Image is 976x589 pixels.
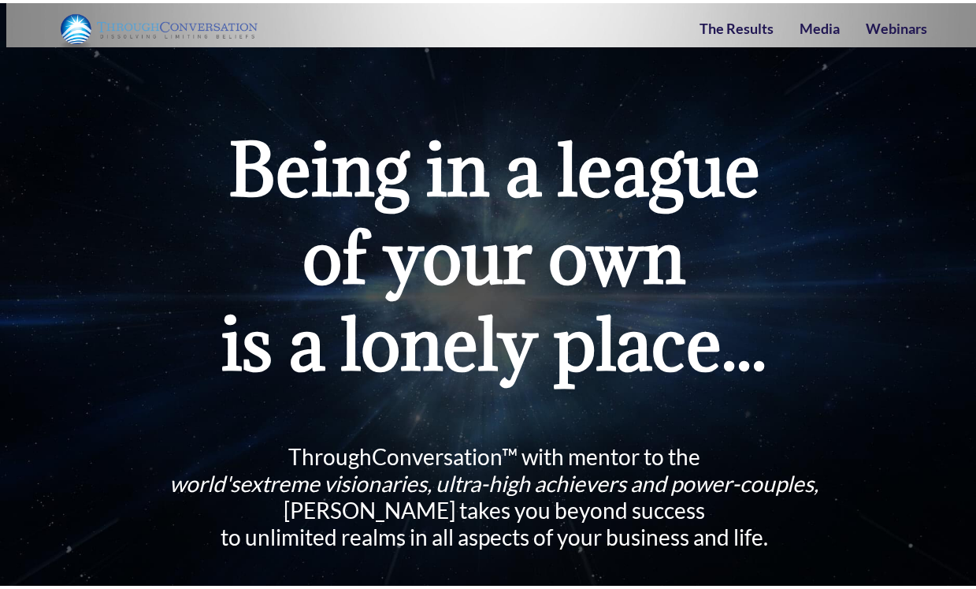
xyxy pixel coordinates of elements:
b: Being in a league [228,121,760,212]
h2: ThroughConversation™ with mentor to the [107,440,881,547]
i: world's [169,467,818,494]
a: Webinars [866,17,927,34]
a: Media [800,17,840,34]
div: [PERSON_NAME] takes you beyond success [107,494,881,520]
span: extreme visionaries, ultra-high achievers and power-couples, [239,467,818,494]
b: is a lonely place... [221,295,766,386]
a: The Results [700,17,774,34]
div: to unlimited realms in all aspects of your business and life. [107,520,881,547]
b: of your own [302,208,685,300]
